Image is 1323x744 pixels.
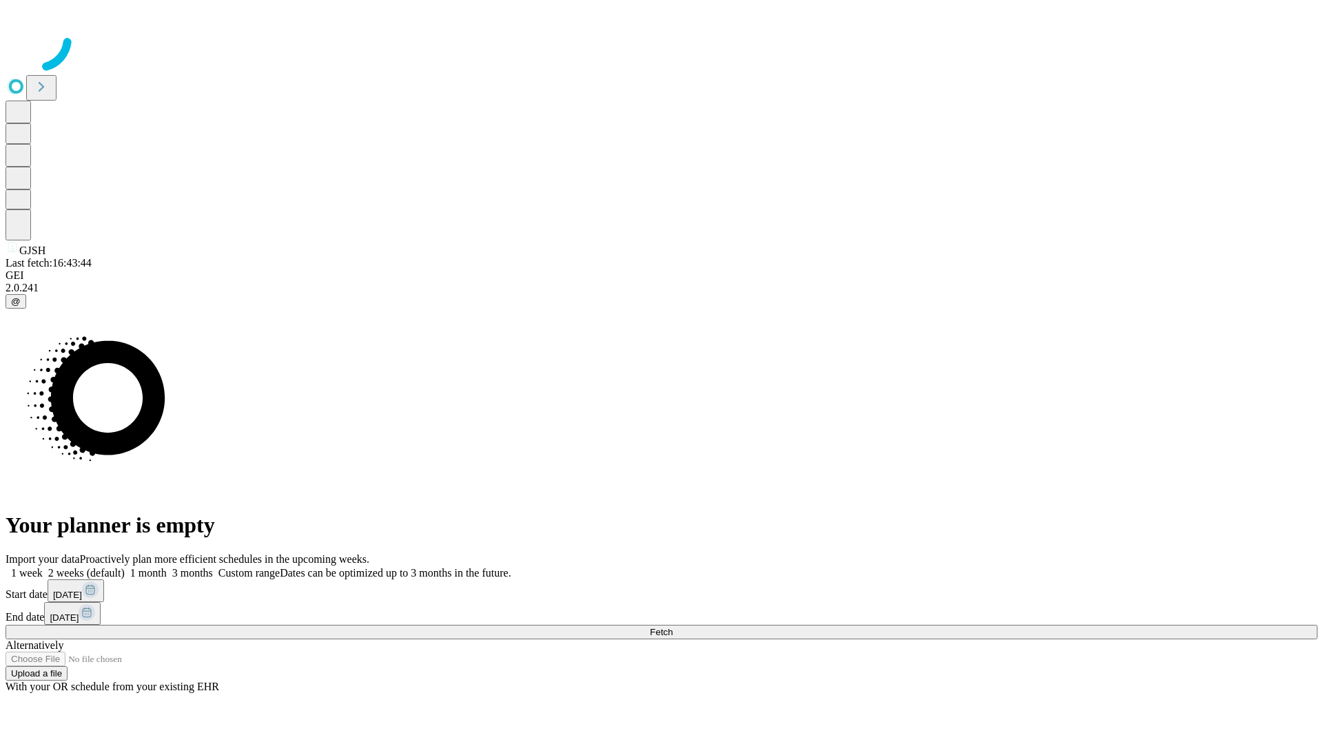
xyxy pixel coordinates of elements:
[6,513,1317,538] h1: Your planner is empty
[50,612,79,623] span: [DATE]
[6,681,219,692] span: With your OR schedule from your existing EHR
[11,296,21,307] span: @
[48,567,125,579] span: 2 weeks (default)
[6,639,63,651] span: Alternatively
[650,627,673,637] span: Fetch
[172,567,213,579] span: 3 months
[130,567,167,579] span: 1 month
[6,579,1317,602] div: Start date
[6,602,1317,625] div: End date
[53,590,82,600] span: [DATE]
[48,579,104,602] button: [DATE]
[19,245,45,256] span: GJSH
[6,553,80,565] span: Import your data
[6,666,68,681] button: Upload a file
[80,553,369,565] span: Proactively plan more efficient schedules in the upcoming weeks.
[11,567,43,579] span: 1 week
[44,602,101,625] button: [DATE]
[6,282,1317,294] div: 2.0.241
[218,567,280,579] span: Custom range
[6,269,1317,282] div: GEI
[6,294,26,309] button: @
[6,257,92,269] span: Last fetch: 16:43:44
[6,625,1317,639] button: Fetch
[280,567,511,579] span: Dates can be optimized up to 3 months in the future.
